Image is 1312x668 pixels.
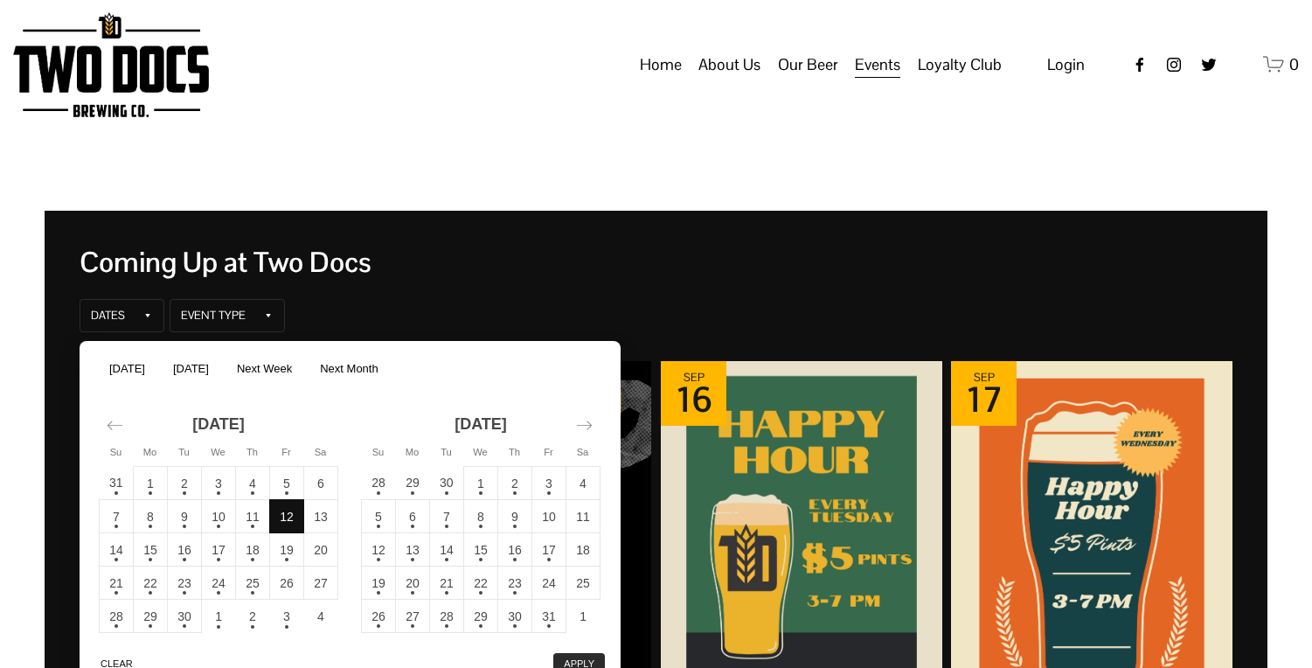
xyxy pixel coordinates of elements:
td: Choose Sunday, October 26, 2025 as your check-out date. It’s available. [362,600,396,633]
td: Choose Monday, October 6, 2025 as your check-out date. It’s available. [396,500,430,533]
span: Events [855,50,900,80]
div: Calendar [80,396,621,653]
td: Choose Monday, October 20, 2025 as your check-out date. It’s available. [396,567,430,600]
a: folder dropdown [698,48,760,81]
td: Choose Sunday, September 28, 2025 as your check-out date. It’s available. [362,467,396,500]
small: Th [246,447,258,457]
div: Sep [675,372,712,384]
td: Choose Tuesday, October 14, 2025 as your check-out date. It’s available. [430,533,464,567]
td: Choose Tuesday, October 28, 2025 as your check-out date. It’s available. [430,600,464,633]
span: 0 [1289,54,1299,74]
button: Next Month [309,357,388,380]
div: 17 [965,384,1002,415]
td: Choose Tuesday, September 2, 2025 as your check-out date. It’s available. [168,467,202,500]
td: Choose Thursday, September 25, 2025 as your check-out date. It’s available. [236,567,270,600]
a: folder dropdown [918,48,1002,81]
td: Choose Friday, September 26, 2025 as your check-out date. It’s available. [270,567,304,600]
td: Choose Tuesday, October 21, 2025 as your check-out date. It’s available. [430,567,464,600]
div: Move backward to switch to the previous month. [99,412,131,439]
small: Su [372,447,385,457]
td: Choose Friday, October 24, 2025 as your check-out date. It’s available. [532,567,566,600]
small: Sa [577,447,589,457]
img: Two Docs Brewing Co. [13,12,209,118]
td: Choose Saturday, October 18, 2025 as your check-out date. It’s available. [566,533,600,567]
small: Mo [143,447,157,457]
td: Choose Wednesday, October 1, 2025 as your check-out date. It’s available. [202,600,236,633]
td: Choose Monday, October 27, 2025 as your check-out date. It’s available. [396,600,430,633]
small: We [211,447,226,457]
td: Choose Sunday, October 12, 2025 as your check-out date. It’s available. [362,533,396,567]
td: Choose Thursday, October 2, 2025 as your check-out date. It’s available. [498,467,532,500]
small: Su [110,447,122,457]
td: Choose Thursday, October 23, 2025 as your check-out date. It’s available. [498,567,532,600]
td: Selected as start date. Friday, September 12, 2025 [270,500,304,533]
td: Choose Saturday, September 27, 2025 as your check-out date. It’s available. [304,567,338,600]
div: Dates [91,309,125,323]
span: Our Beer [778,50,838,80]
a: twitter-unauth [1200,56,1218,73]
div: Coming Up at Two Docs [80,246,1233,279]
td: Choose Sunday, September 28, 2025 as your check-out date. It’s available. [100,600,134,633]
td: Choose Friday, October 10, 2025 as your check-out date. It’s available. [532,500,566,533]
td: Choose Saturday, November 1, 2025 as your check-out date. It’s available. [566,600,600,633]
small: Mo [406,447,420,457]
strong: [DATE] [192,415,245,433]
td: Choose Friday, October 17, 2025 as your check-out date. It’s available. [532,533,566,567]
small: We [473,447,488,457]
a: Home [640,48,682,81]
small: Sa [315,447,327,457]
small: Fr [544,447,553,457]
td: Choose Tuesday, October 7, 2025 as your check-out date. It’s available. [430,500,464,533]
td: Choose Thursday, October 2, 2025 as your check-out date. It’s available. [236,600,270,633]
td: Choose Wednesday, October 22, 2025 as your check-out date. It’s available. [464,567,498,600]
a: Login [1047,50,1085,80]
td: Choose Wednesday, September 17, 2025 as your check-out date. It’s available. [202,533,236,567]
td: Choose Wednesday, October 29, 2025 as your check-out date. It’s available. [464,600,498,633]
td: Choose Friday, October 3, 2025 as your check-out date. It’s available. [270,600,304,633]
div: Event date: September 17 [951,361,1017,426]
span: Loyalty Club [918,50,1002,80]
td: Choose Monday, September 8, 2025 as your check-out date. It’s available. [134,500,168,533]
td: Choose Monday, September 29, 2025 as your check-out date. It’s available. [396,467,430,500]
span: Login [1047,54,1085,74]
td: Choose Monday, September 15, 2025 as your check-out date. It’s available. [134,533,168,567]
a: folder dropdown [855,48,900,81]
div: Sep [965,372,1002,384]
a: 0 items in cart [1263,53,1299,75]
td: Choose Sunday, October 5, 2025 as your check-out date. It’s available. [362,500,396,533]
div: Move forward to switch to the next month. [568,412,600,439]
td: Choose Wednesday, September 3, 2025 as your check-out date. It’s available. [202,467,236,500]
td: Choose Sunday, September 14, 2025 as your check-out date. It’s available. [100,533,134,567]
div: Event date: September 16 [661,361,726,426]
td: Choose Thursday, October 30, 2025 as your check-out date. It’s available. [498,600,532,633]
td: Choose Friday, September 19, 2025 as your check-out date. It’s available. [270,533,304,567]
td: Choose Monday, September 29, 2025 as your check-out date. It’s available. [134,600,168,633]
small: Th [509,447,520,457]
a: folder dropdown [778,48,838,81]
td: Choose Friday, October 3, 2025 as your check-out date. It’s available. [532,467,566,500]
a: instagram-unauth [1165,56,1183,73]
td: Choose Friday, October 31, 2025 as your check-out date. It’s available. [532,600,566,633]
button: Next Week [226,357,302,380]
td: Choose Sunday, September 7, 2025 as your check-out date. It’s available. [100,500,134,533]
td: Choose Wednesday, October 15, 2025 as your check-out date. It’s available. [464,533,498,567]
td: Choose Wednesday, September 10, 2025 as your check-out date. It’s available. [202,500,236,533]
td: Choose Sunday, October 19, 2025 as your check-out date. It’s available. [362,567,396,600]
td: Choose Monday, September 1, 2025 as your check-out date. It’s available. [134,467,168,500]
td: Choose Saturday, October 11, 2025 as your check-out date. It’s available. [566,500,600,533]
td: Choose Thursday, October 16, 2025 as your check-out date. It’s available. [498,533,532,567]
td: Choose Saturday, October 4, 2025 as your check-out date. It’s available. [566,467,600,500]
strong: [DATE] [455,415,507,433]
td: Choose Tuesday, September 9, 2025 as your check-out date. It’s available. [168,500,202,533]
td: Choose Thursday, September 18, 2025 as your check-out date. It’s available. [236,533,270,567]
span: About Us [698,50,760,80]
button: [DATE] [99,357,156,380]
small: Fr [281,447,291,457]
td: Choose Wednesday, September 24, 2025 as your check-out date. It’s available. [202,567,236,600]
td: Choose Tuesday, September 30, 2025 as your check-out date. It’s available. [168,600,202,633]
td: Choose Thursday, September 4, 2025 as your check-out date. It’s available. [236,467,270,500]
td: Choose Tuesday, September 30, 2025 as your check-out date. It’s available. [430,467,464,500]
td: Choose Wednesday, October 8, 2025 as your check-out date. It’s available. [464,500,498,533]
td: Choose Friday, September 5, 2025 as your check-out date. It’s available. [270,467,304,500]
